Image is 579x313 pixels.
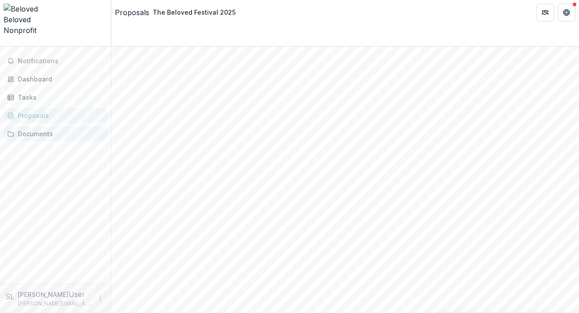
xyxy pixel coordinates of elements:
a: Tasks [4,90,107,105]
a: Proposals [4,108,107,123]
p: [PERSON_NAME] [18,290,69,299]
button: More [95,293,106,304]
div: The Beloved Festival 2025 [153,8,236,17]
a: Dashboard [4,72,107,86]
div: Sara Luria [5,291,14,302]
nav: breadcrumb [115,6,239,19]
div: Proposals [18,111,100,120]
a: Proposals [115,7,149,18]
img: Beloved [4,4,107,14]
button: Get Help [558,4,575,21]
span: Notifications [18,57,104,65]
span: Nonprofit [4,26,37,35]
div: Documents [18,129,100,138]
p: User [69,289,85,300]
p: [PERSON_NAME][EMAIL_ADDRESS][DOMAIN_NAME] [18,300,91,308]
button: Partners [536,4,554,21]
div: Tasks [18,93,100,102]
div: Dashboard [18,74,100,84]
a: Documents [4,126,107,141]
button: Notifications [4,54,107,68]
div: Beloved [4,14,107,25]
